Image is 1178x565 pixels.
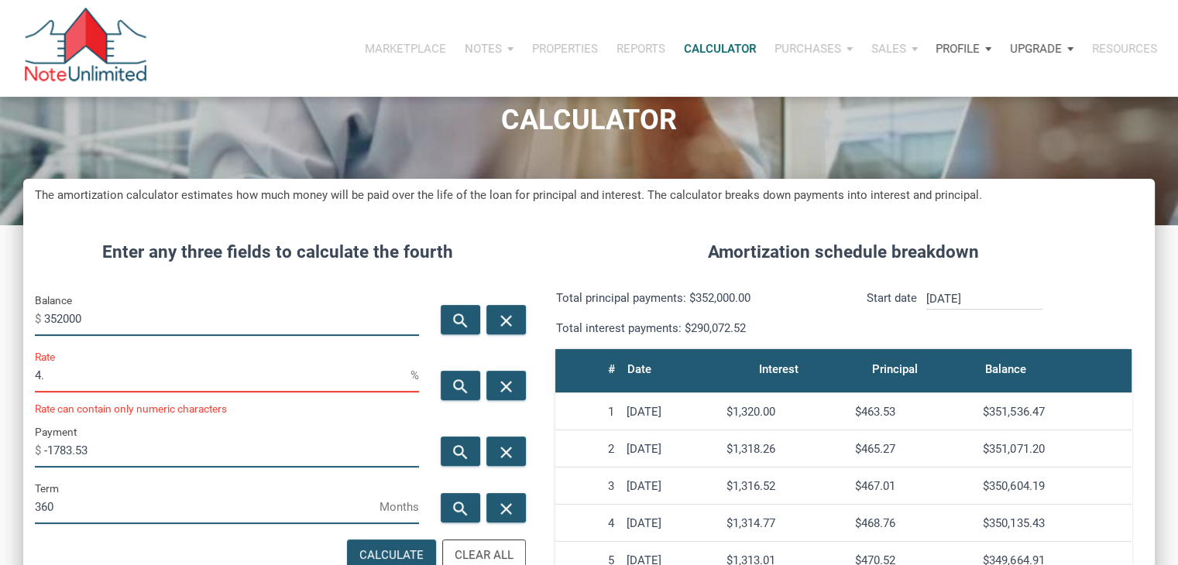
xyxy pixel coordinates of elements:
[497,442,516,461] i: close
[726,442,843,456] div: $1,318.26
[35,404,419,415] div: Rate can contain only numeric characters
[867,289,917,337] p: Start date
[1001,26,1083,72] button: Upgrade
[684,42,756,56] p: Calculator
[627,405,713,419] div: [DATE]
[555,289,832,307] p: Total principal payments: $352,000.00
[627,479,713,493] div: [DATE]
[627,516,713,530] div: [DATE]
[607,26,675,72] button: Reports
[23,8,148,89] img: NoteUnlimited
[452,498,470,518] i: search
[1092,42,1157,56] p: Resources
[608,358,615,380] div: #
[855,516,971,530] div: $468.76
[35,479,59,498] label: Term
[872,358,918,380] div: Principal
[12,104,1166,136] h1: CALCULATOR
[675,26,765,72] a: Calculator
[983,479,1125,493] div: $350,604.19
[497,498,516,518] i: close
[452,377,470,396] i: search
[983,516,1125,530] div: $350,135.43
[486,437,526,466] button: close
[441,371,480,400] button: search
[985,358,1026,380] div: Balance
[35,423,77,441] label: Payment
[35,358,410,392] input: Rate
[726,405,843,419] div: $1,320.00
[562,405,614,419] div: 1
[627,358,651,380] div: Date
[855,479,971,493] div: $467.01
[983,442,1125,456] div: $351,071.20
[359,546,424,564] div: Calculate
[35,489,380,524] input: Term
[35,438,44,463] span: $
[486,493,526,522] button: close
[544,239,1143,265] h4: Amortization schedule breakdown
[410,363,419,388] span: %
[441,437,480,466] button: search
[855,405,971,419] div: $463.53
[497,377,516,396] i: close
[726,479,843,493] div: $1,316.52
[486,371,526,400] button: close
[355,26,455,72] button: Marketplace
[35,187,1143,204] h5: The amortization calculator estimates how much money will be paid over the life of the loan for p...
[562,516,614,530] div: 4
[44,301,419,336] input: Balance
[532,42,598,56] p: Properties
[365,42,446,56] p: Marketplace
[562,479,614,493] div: 3
[441,305,480,334] button: search
[555,319,832,337] p: Total interest payments: $290,072.52
[1010,42,1062,56] p: Upgrade
[926,26,1001,72] button: Profile
[455,546,513,564] div: Clear All
[452,442,470,461] i: search
[562,442,614,456] div: 2
[35,348,55,366] label: Rate
[35,291,72,310] label: Balance
[497,311,516,330] i: close
[35,306,44,331] span: $
[936,42,980,56] p: Profile
[983,405,1125,419] div: $351,536.47
[1083,26,1166,72] button: Resources
[35,239,520,265] h4: Enter any three fields to calculate the fourth
[44,433,419,467] input: Payment
[380,495,419,519] span: Months
[486,305,526,334] button: close
[627,442,713,456] div: [DATE]
[855,442,971,456] div: $465.27
[523,26,607,72] button: Properties
[441,493,480,522] button: search
[759,358,798,380] div: Interest
[726,516,843,530] div: $1,314.77
[616,42,665,56] p: Reports
[452,311,470,330] i: search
